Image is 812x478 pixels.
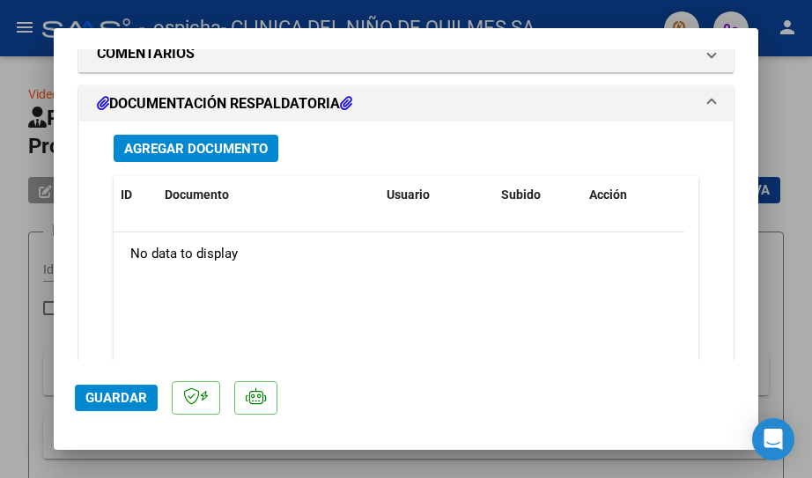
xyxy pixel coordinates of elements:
span: ID [121,188,132,202]
datatable-header-cell: Documento [158,176,380,214]
span: Agregar Documento [124,141,268,157]
mat-expansion-panel-header: DOCUMENTACIÓN RESPALDATORIA [79,86,733,121]
span: Documento [165,188,229,202]
span: Subido [501,188,541,202]
span: Usuario [387,188,430,202]
div: No data to display [114,232,684,276]
h1: DOCUMENTACIÓN RESPALDATORIA [97,93,352,114]
datatable-header-cell: ID [114,176,158,214]
span: Acción [589,188,627,202]
button: Agregar Documento [114,135,278,162]
mat-expansion-panel-header: COMENTARIOS [79,36,733,71]
datatable-header-cell: Acción [582,176,670,214]
h1: COMENTARIOS [97,43,195,64]
button: Guardar [75,385,158,411]
datatable-header-cell: Usuario [380,176,494,214]
datatable-header-cell: Subido [494,176,582,214]
div: Open Intercom Messenger [752,418,794,460]
span: Guardar [85,390,147,406]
